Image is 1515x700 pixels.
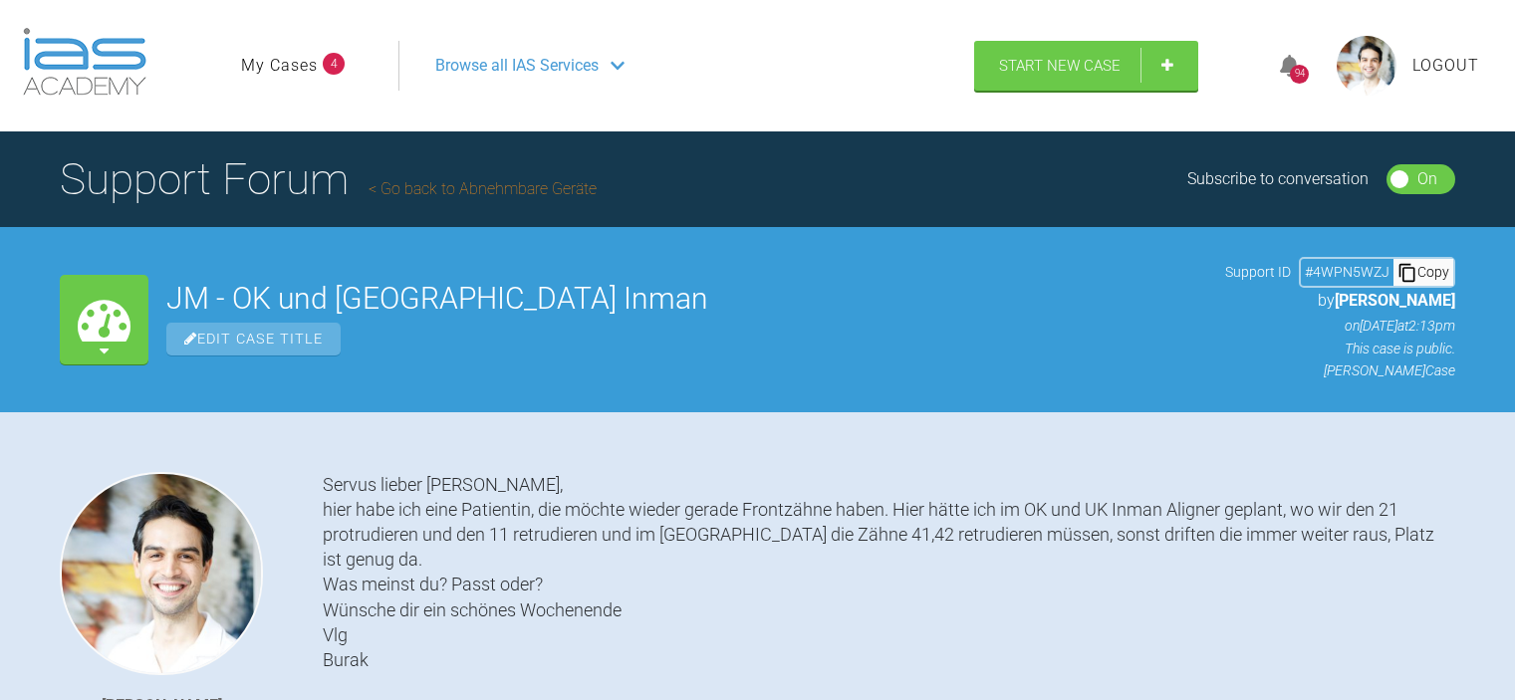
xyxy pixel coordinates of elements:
[166,284,1207,314] h2: JM - OK und [GEOGRAPHIC_DATA] Inman
[1290,65,1309,84] div: 94
[435,53,599,79] span: Browse all IAS Services
[1225,288,1455,314] p: by
[1225,315,1455,337] p: on [DATE] at 2:13pm
[369,179,597,198] a: Go back to Abnehmbare Geräte
[1225,338,1455,359] p: This case is public.
[1412,53,1479,79] a: Logout
[1225,359,1455,381] p: [PERSON_NAME] Case
[999,57,1121,75] span: Start New Case
[23,28,146,96] img: logo-light.3e3ef733.png
[60,472,263,675] img: Dr. Burak Kusche
[60,144,597,214] h1: Support Forum
[1301,261,1393,283] div: # 4WPN5WZJ
[974,41,1198,91] a: Start New Case
[1335,291,1455,310] span: [PERSON_NAME]
[1187,166,1369,192] div: Subscribe to conversation
[323,53,345,75] span: 4
[1337,36,1396,96] img: profile.png
[1393,259,1453,285] div: Copy
[241,53,318,79] a: My Cases
[323,472,1455,673] div: Servus lieber [PERSON_NAME], hier habe ich eine Patientin, die möchte wieder gerade Frontzähne ha...
[166,323,341,355] span: Edit Case Title
[1417,166,1437,192] div: On
[1225,261,1291,283] span: Support ID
